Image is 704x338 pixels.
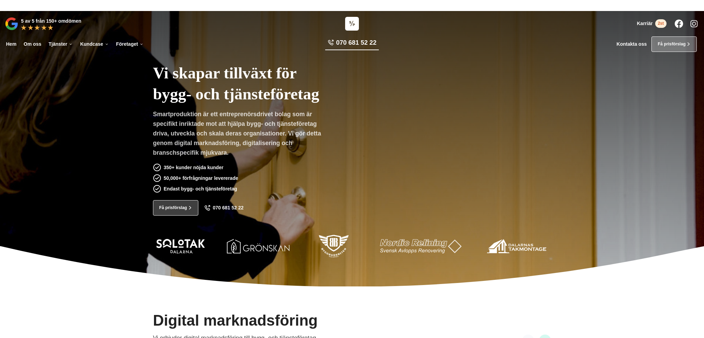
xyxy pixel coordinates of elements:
[164,185,237,193] p: Endast bygg- och tjänsteföretag
[22,36,42,52] a: Om oss
[153,109,326,160] p: Smartproduktion är ett entreprenörsdrivet bolag som är specifikt inriktade mot att hjälpa bygg- o...
[637,19,667,28] a: Karriär 2st
[372,3,429,8] a: Läs pressmeddelandet här!
[617,41,647,47] a: Kontakta oss
[658,41,685,47] span: Få prisförslag
[153,55,379,109] h1: Vi skapar tillväxt för bygg- och tjänsteföretag
[153,310,318,334] h2: Digital marknadsföring
[637,21,653,26] span: Karriär
[325,38,379,50] a: 070 681 52 22
[655,19,667,28] span: 2st
[21,17,81,25] p: 5 av 5 från 150+ omdömen
[204,205,244,211] a: 070 681 52 22
[164,164,223,171] p: 350+ kunder nöjda kunder
[213,205,244,211] span: 070 681 52 22
[79,36,110,52] a: Kundcase
[159,205,187,211] span: Få prisförslag
[47,36,74,52] a: Tjänster
[336,38,376,47] span: 070 681 52 22
[115,36,145,52] a: Företaget
[651,36,697,52] a: Få prisförslag
[153,200,198,216] a: Få prisförslag
[5,36,18,52] a: Hem
[2,2,702,9] p: Vi vann Årets Unga Företagare i Dalarna 2024 –
[164,174,238,182] p: 50,000+ förfrågningar levererade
